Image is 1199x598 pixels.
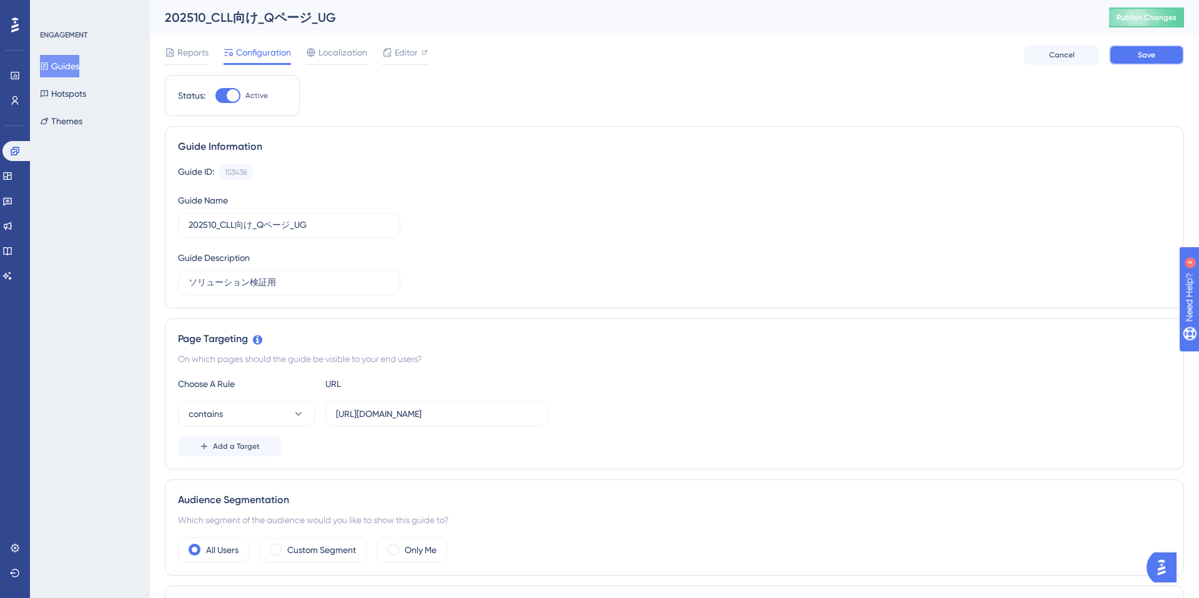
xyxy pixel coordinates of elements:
span: Localization [318,45,367,60]
button: Add a Target [178,436,281,456]
div: Page Targeting [178,331,1171,346]
div: Audience Segmentation [178,493,1171,507]
input: Type your Guide’s Name here [189,218,390,232]
div: On which pages should the guide be visible to your end users? [178,351,1171,366]
span: Cancel [1049,50,1075,60]
span: Editor [395,45,418,60]
label: Custom Segment [287,542,356,557]
div: URL [325,376,463,391]
button: Publish Changes [1109,7,1184,27]
label: Only Me [405,542,437,557]
button: Guides [40,55,79,77]
input: yourwebsite.com/path [336,407,537,421]
span: Reports [177,45,209,60]
div: Guide Description [178,250,250,265]
span: Publish Changes [1117,12,1177,22]
button: Save [1109,45,1184,65]
iframe: UserGuiding AI Assistant Launcher [1147,549,1184,586]
button: Hotspots [40,82,86,105]
div: Guide Information [178,139,1171,154]
span: Add a Target [213,441,260,451]
div: Guide ID: [178,164,214,180]
div: Which segment of the audience would you like to show this guide to? [178,512,1171,527]
span: Configuration [236,45,291,60]
button: Cancel [1024,45,1099,65]
label: All Users [206,542,239,557]
div: Status: [178,88,205,103]
div: 4 [87,6,91,16]
button: contains [178,401,315,426]
div: 202510_CLL向け_Qページ_UG [165,9,1078,26]
span: Active [245,91,268,100]
div: Choose A Rule [178,376,315,391]
button: Themes [40,110,82,132]
span: Need Help? [29,3,78,18]
div: ENGAGEMENT [40,30,87,40]
input: Type your Guide’s Description here [189,276,390,290]
span: Save [1138,50,1155,60]
div: 153438 [225,167,247,177]
span: contains [189,406,223,421]
div: Guide Name [178,193,228,208]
